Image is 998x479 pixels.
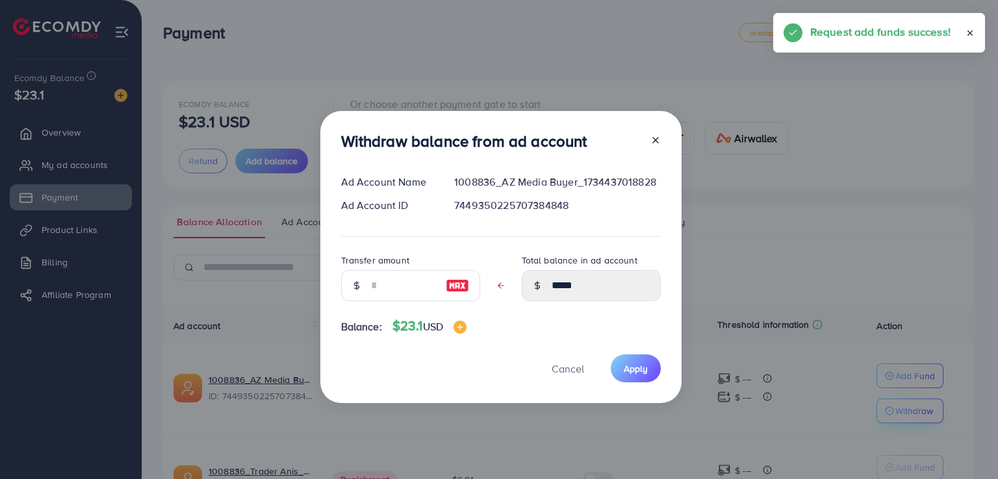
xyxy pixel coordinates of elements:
[552,362,584,376] span: Cancel
[446,278,469,293] img: image
[392,318,467,334] h4: $23.1
[624,362,648,375] span: Apply
[331,198,444,213] div: Ad Account ID
[331,175,444,190] div: Ad Account Name
[341,132,587,151] h3: Withdraw balance from ad account
[611,354,661,382] button: Apply
[444,198,671,213] div: 7449350225707384848
[341,254,409,267] label: Transfer amount
[341,319,382,334] span: Balance:
[454,321,467,334] img: image
[810,23,951,40] h5: Request add funds success!
[943,421,988,469] iframe: Chat
[423,319,443,334] span: USD
[444,175,671,190] div: 1008836_AZ Media Buyer_1734437018828
[535,354,600,382] button: Cancel
[522,254,637,267] label: Total balance in ad account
